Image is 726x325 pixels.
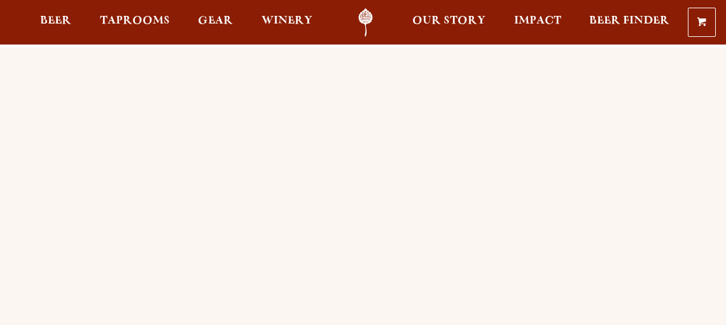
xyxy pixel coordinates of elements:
[581,8,678,37] a: Beer Finder
[506,8,569,37] a: Impact
[92,8,178,37] a: Taprooms
[404,8,494,37] a: Our Story
[253,8,321,37] a: Winery
[32,8,80,37] a: Beer
[589,16,669,26] span: Beer Finder
[100,16,170,26] span: Taprooms
[198,16,233,26] span: Gear
[262,16,312,26] span: Winery
[40,16,71,26] span: Beer
[514,16,561,26] span: Impact
[412,16,485,26] span: Our Story
[190,8,241,37] a: Gear
[342,8,389,37] a: Odell Home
